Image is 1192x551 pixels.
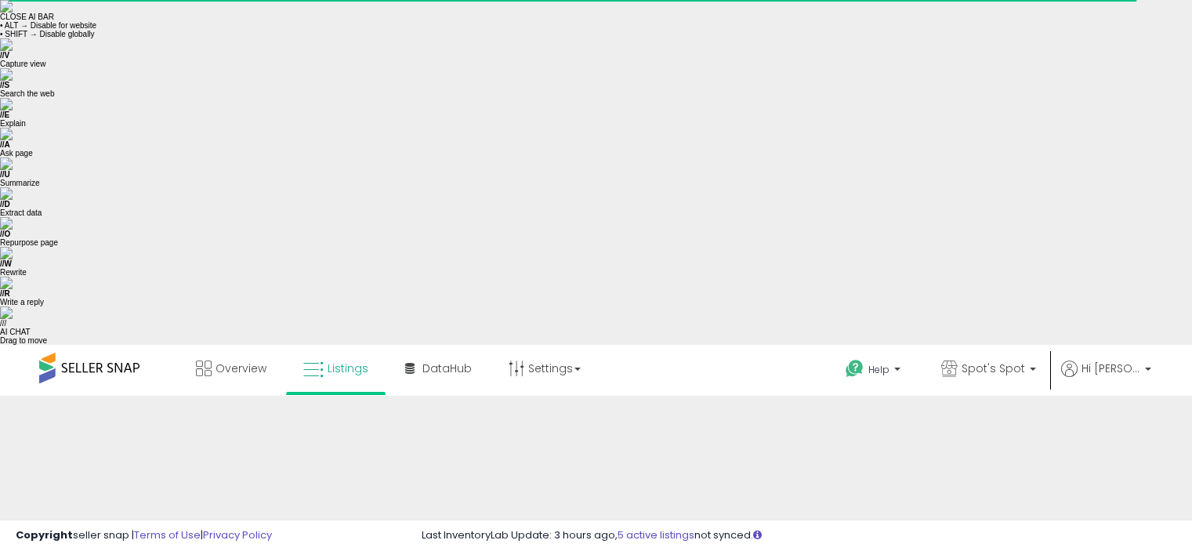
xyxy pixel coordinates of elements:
[497,345,592,392] a: Settings
[1061,361,1151,396] a: Hi [PERSON_NAME]
[184,345,278,392] a: Overview
[16,528,272,543] div: seller snap | |
[618,527,694,542] a: 5 active listings
[845,359,864,379] i: Get Help
[929,345,1048,396] a: Spot's Spot
[1081,361,1140,376] span: Hi [PERSON_NAME]
[868,363,889,376] span: Help
[292,345,380,392] a: Listings
[328,361,368,376] span: Listings
[833,347,916,396] a: Help
[962,361,1025,376] span: Spot's Spot
[134,527,201,542] a: Terms of Use
[203,527,272,542] a: Privacy Policy
[216,361,266,376] span: Overview
[16,527,73,542] strong: Copyright
[422,361,472,376] span: DataHub
[393,345,484,392] a: DataHub
[422,528,1176,543] div: Last InventoryLab Update: 3 hours ago, not synced.
[753,530,762,540] i: Click here to read more about un-synced listings.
